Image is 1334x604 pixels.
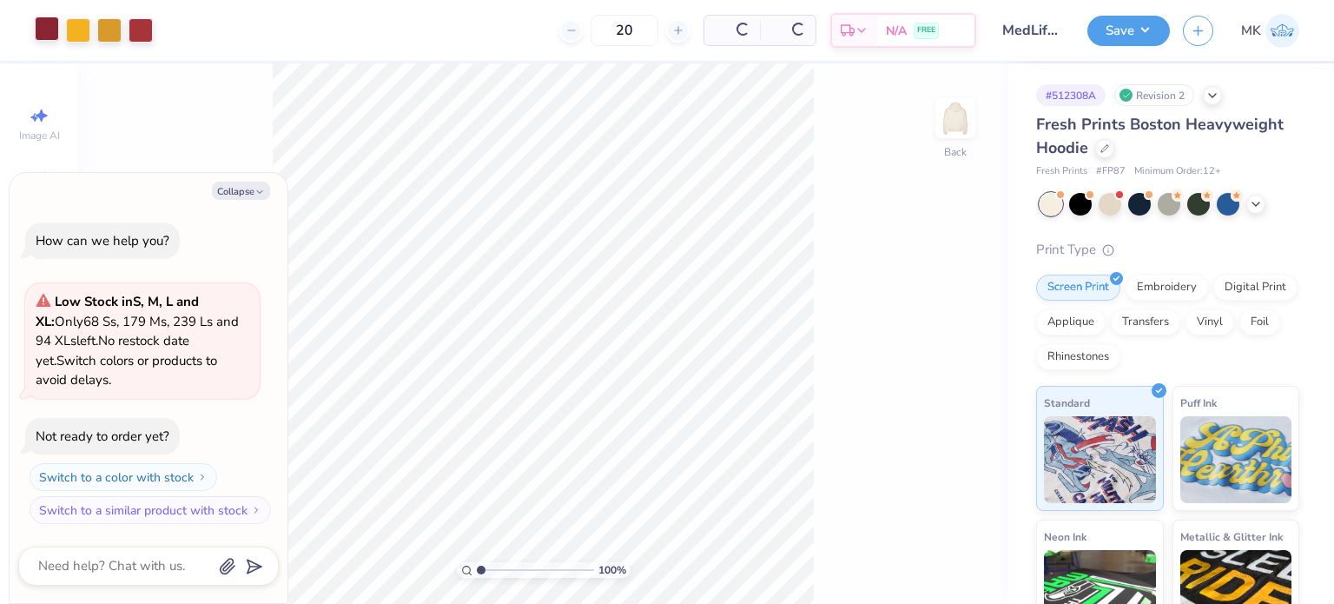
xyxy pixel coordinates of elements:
[197,472,208,482] img: Switch to a color with stock
[938,101,973,136] img: Back
[1096,164,1126,179] span: # FP87
[36,332,189,369] span: No restock date yet.
[1036,114,1284,158] span: Fresh Prints Boston Heavyweight Hoodie
[598,562,626,578] span: 100 %
[36,428,169,445] div: Not ready to order yet?
[30,496,271,524] button: Switch to a similar product with stock
[1180,394,1217,412] span: Puff Ink
[36,293,239,388] span: Only 68 Ss, 179 Ms, 239 Ls and 94 XLs left. Switch colors or products to avoid delays.
[1036,309,1106,335] div: Applique
[1036,275,1120,301] div: Screen Print
[1036,164,1087,179] span: Fresh Prints
[1044,394,1090,412] span: Standard
[989,13,1074,48] input: Untitled Design
[1180,528,1283,546] span: Metallic & Glitter Ink
[1241,14,1299,48] a: MK
[591,15,658,46] input: – –
[1239,309,1280,335] div: Foil
[1265,14,1299,48] img: Muskan Kumari
[1036,84,1106,106] div: # 512308A
[1126,275,1208,301] div: Embroidery
[1044,528,1086,546] span: Neon Ink
[1134,164,1221,179] span: Minimum Order: 12 +
[1111,309,1180,335] div: Transfers
[1241,21,1261,41] span: MK
[1114,84,1194,106] div: Revision 2
[1185,309,1234,335] div: Vinyl
[251,505,261,515] img: Switch to a similar product with stock
[1036,240,1299,260] div: Print Type
[1036,344,1120,370] div: Rhinestones
[944,144,967,160] div: Back
[1213,275,1298,301] div: Digital Print
[1044,416,1156,503] img: Standard
[886,22,907,40] span: N/A
[1087,16,1170,46] button: Save
[36,293,199,330] strong: Low Stock in S, M, L and XL :
[19,129,60,143] span: Image AI
[1180,416,1292,503] img: Puff Ink
[917,24,935,37] span: FREE
[36,232,169,249] div: How can we help you?
[212,182,270,200] button: Collapse
[30,463,217,491] button: Switch to a color with stock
